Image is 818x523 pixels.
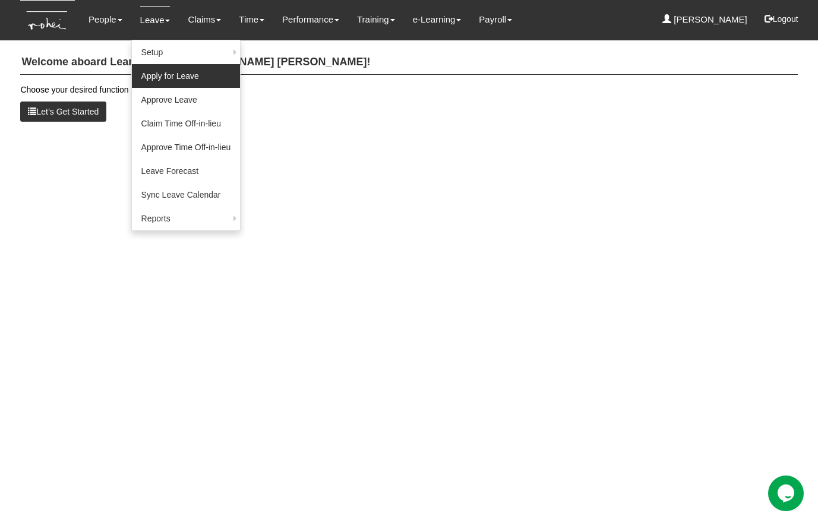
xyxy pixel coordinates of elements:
[662,6,747,33] a: [PERSON_NAME]
[239,6,264,33] a: Time
[756,5,807,33] button: Logout
[413,6,462,33] a: e-Learning
[132,183,241,207] a: Sync Leave Calendar
[282,6,339,33] a: Performance
[20,50,797,75] h4: Welcome aboard Learn Anchor, [PERSON_NAME] [PERSON_NAME]!
[20,1,74,40] img: KTs7HI1dOZG7tu7pUkOpGGQAiEQAiEQAj0IhBB1wtXDg6BEAiBEAiBEAiB4RGIoBtemSRFIRACIRACIRACIdCLQARdL1w5OAR...
[132,207,241,230] a: Reports
[357,6,395,33] a: Training
[20,102,106,122] button: Let’s Get Started
[132,112,241,135] a: Claim Time Off-in-lieu
[188,6,221,33] a: Claims
[132,40,241,64] a: Setup
[132,159,241,183] a: Leave Forecast
[479,6,512,33] a: Payroll
[132,88,241,112] a: Approve Leave
[140,6,170,34] a: Leave
[768,476,806,511] iframe: chat widget
[20,84,797,96] p: Choose your desired function from the menu above.
[132,135,241,159] a: Approve Time Off-in-lieu
[89,6,122,33] a: People
[132,64,241,88] a: Apply for Leave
